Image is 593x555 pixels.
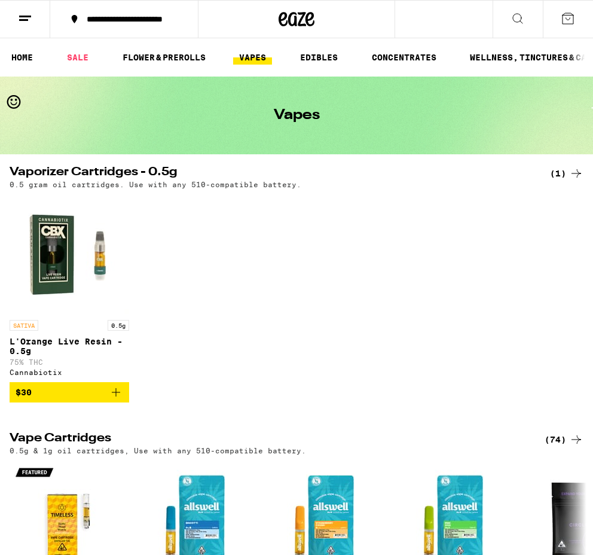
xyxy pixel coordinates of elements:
a: Open page for L'Orange Live Resin - 0.5g from Cannabiotix [10,194,129,382]
button: Add to bag [10,382,129,402]
p: 0.5g & 1g oil cartridges, Use with any 510-compatible battery. [10,447,306,455]
a: HOME [5,50,39,65]
p: L'Orange Live Resin - 0.5g [10,337,129,356]
a: EDIBLES [294,50,344,65]
a: (74) [545,432,583,447]
a: (1) [550,166,583,181]
a: VAPES [233,50,272,65]
a: FLOWER & PREROLLS [117,50,212,65]
p: 75% THC [10,358,129,366]
a: SALE [61,50,94,65]
p: SATIVA [10,320,38,331]
p: 0.5g [108,320,129,331]
a: CONCENTRATES [366,50,442,65]
span: $30 [16,388,32,397]
h1: Vapes [274,108,320,123]
p: 0.5 gram oil cartridges. Use with any 510-compatible battery. [10,181,301,188]
h2: Vape Cartridges [10,432,525,447]
img: Cannabiotix - L'Orange Live Resin - 0.5g [10,194,129,314]
div: Cannabiotix [10,368,129,376]
h2: Vaporizer Cartridges - 0.5g [10,166,525,181]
